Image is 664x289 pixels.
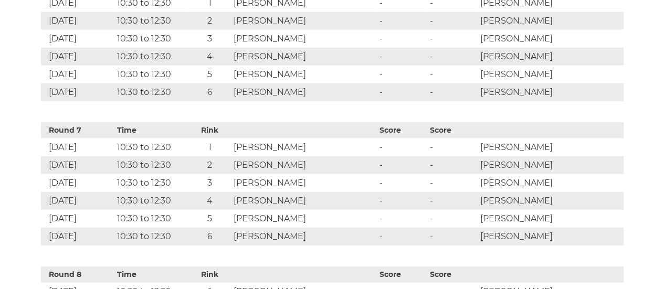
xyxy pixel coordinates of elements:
[478,192,624,210] td: [PERSON_NAME]
[41,266,115,283] th: Round 8
[427,66,478,83] td: -
[377,83,427,101] td: -
[41,156,115,174] td: [DATE]
[427,210,478,228] td: -
[114,66,188,83] td: 10:30 to 12:30
[427,30,478,48] td: -
[114,192,188,210] td: 10:30 to 12:30
[114,138,188,156] td: 10:30 to 12:30
[188,156,231,174] td: 2
[231,66,377,83] td: [PERSON_NAME]
[427,174,478,192] td: -
[188,266,231,283] th: Rink
[188,192,231,210] td: 4
[427,48,478,66] td: -
[41,48,115,66] td: [DATE]
[427,138,478,156] td: -
[231,12,377,30] td: [PERSON_NAME]
[231,210,377,228] td: [PERSON_NAME]
[114,228,188,245] td: 10:30 to 12:30
[114,83,188,101] td: 10:30 to 12:30
[427,122,478,138] th: Score
[231,30,377,48] td: [PERSON_NAME]
[478,12,624,30] td: [PERSON_NAME]
[41,138,115,156] td: [DATE]
[478,66,624,83] td: [PERSON_NAME]
[41,122,115,138] th: Round 7
[114,30,188,48] td: 10:30 to 12:30
[478,48,624,66] td: [PERSON_NAME]
[377,174,427,192] td: -
[188,66,231,83] td: 5
[114,48,188,66] td: 10:30 to 12:30
[188,138,231,156] td: 1
[41,228,115,245] td: [DATE]
[41,30,115,48] td: [DATE]
[377,30,427,48] td: -
[377,210,427,228] td: -
[41,66,115,83] td: [DATE]
[478,138,624,156] td: [PERSON_NAME]
[41,83,115,101] td: [DATE]
[427,12,478,30] td: -
[377,192,427,210] td: -
[231,83,377,101] td: [PERSON_NAME]
[427,83,478,101] td: -
[427,156,478,174] td: -
[188,30,231,48] td: 3
[188,174,231,192] td: 3
[231,228,377,245] td: [PERSON_NAME]
[231,138,377,156] td: [PERSON_NAME]
[478,174,624,192] td: [PERSON_NAME]
[478,156,624,174] td: [PERSON_NAME]
[478,30,624,48] td: [PERSON_NAME]
[377,66,427,83] td: -
[114,12,188,30] td: 10:30 to 12:30
[188,83,231,101] td: 6
[427,228,478,245] td: -
[478,228,624,245] td: [PERSON_NAME]
[188,12,231,30] td: 2
[377,12,427,30] td: -
[231,48,377,66] td: [PERSON_NAME]
[114,210,188,228] td: 10:30 to 12:30
[377,122,427,138] th: Score
[114,174,188,192] td: 10:30 to 12:30
[377,138,427,156] td: -
[41,12,115,30] td: [DATE]
[231,174,377,192] td: [PERSON_NAME]
[377,48,427,66] td: -
[427,266,478,283] th: Score
[114,266,188,283] th: Time
[188,210,231,228] td: 5
[188,122,231,138] th: Rink
[188,228,231,245] td: 6
[377,156,427,174] td: -
[427,192,478,210] td: -
[231,192,377,210] td: [PERSON_NAME]
[377,228,427,245] td: -
[41,192,115,210] td: [DATE]
[188,48,231,66] td: 4
[231,156,377,174] td: [PERSON_NAME]
[114,122,188,138] th: Time
[478,210,624,228] td: [PERSON_NAME]
[41,174,115,192] td: [DATE]
[41,210,115,228] td: [DATE]
[478,83,624,101] td: [PERSON_NAME]
[114,156,188,174] td: 10:30 to 12:30
[377,266,427,283] th: Score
